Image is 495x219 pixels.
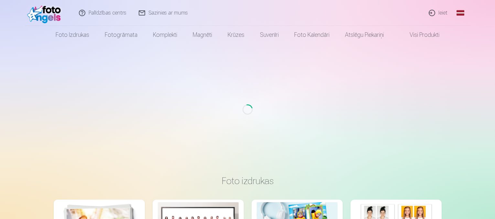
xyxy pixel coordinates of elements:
a: Visi produkti [392,26,447,44]
a: Foto izdrukas [48,26,97,44]
a: Magnēti [185,26,220,44]
a: Fotogrāmata [97,26,145,44]
a: Foto kalendāri [286,26,337,44]
a: Atslēgu piekariņi [337,26,392,44]
a: Suvenīri [252,26,286,44]
img: /fa1 [27,3,64,23]
a: Komplekti [145,26,185,44]
a: Krūzes [220,26,252,44]
h3: Foto izdrukas [59,175,436,187]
